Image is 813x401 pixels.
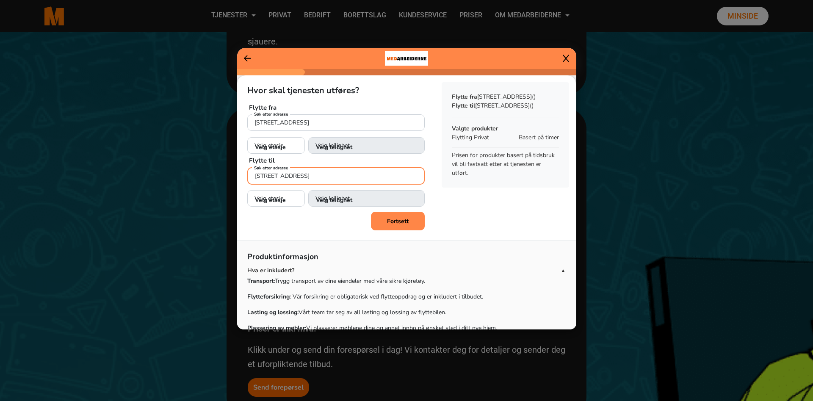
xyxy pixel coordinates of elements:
b: Flytte til [249,156,275,165]
b: Fortsett [387,217,409,225]
label: Søk etter adresse [252,111,290,118]
span: Basert på timer [519,133,559,142]
button: Fortsett [371,212,425,230]
b: Flytte fra [452,93,477,101]
b: Valgte produkter [452,124,498,133]
p: Vårt team tar seg av all lasting og lossing av flyttebilen. [247,308,566,317]
p: Flytting Privat [452,133,514,142]
strong: Flytteforsikring [247,293,290,301]
span: () [530,102,534,110]
p: [STREET_ADDRESS] [452,92,559,101]
span: () [532,93,536,101]
input: Søk... [247,114,425,131]
img: bacdd172-0455-430b-bf8f-cf411a8648e0 [385,48,428,69]
p: Produktinformasjon [247,251,566,266]
strong: Lasting og lossing: [247,308,299,316]
strong: Transport: [247,277,275,285]
p: [STREET_ADDRESS] [452,101,559,110]
p: Prisen for produkter basert på tidsbruk vil bli fastsatt etter at tjenesten er utført. [452,151,559,177]
label: Søk etter adresse [252,165,290,171]
p: Hva er inkludert? [247,266,561,275]
b: Flytte til [452,102,475,110]
h5: Hvor skal tjenesten utføres? [247,86,425,96]
p: : Vår forsikring er obligatorisk ved flytteoppdrag og er inkludert i tilbudet. [247,292,566,301]
p: Vi plasserer møblene dine og annet innbo på ønsket sted i ditt nye hjem. [247,324,566,332]
p: Trygg transport av dine eiendeler med våre sikre kjøretøy. [247,277,566,285]
strong: Plassering av møbler: [247,324,306,332]
b: Flytte fra [249,103,277,112]
input: Søk... [247,167,425,185]
span: ▲ [561,267,566,274]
